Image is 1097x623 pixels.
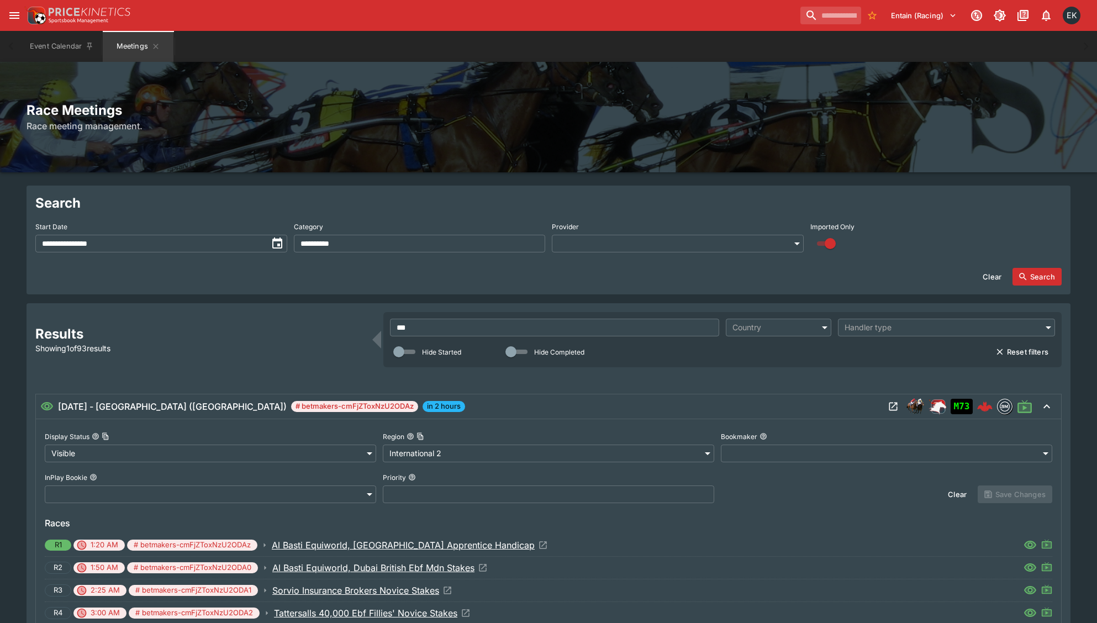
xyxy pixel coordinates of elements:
img: PriceKinetics [49,8,130,16]
input: search [800,7,861,24]
a: Open Event [272,538,548,552]
button: Clear [976,268,1008,286]
span: # betmakers-cmFjZToxNzU2ODAz [127,540,257,551]
div: ParallelRacing Handler [929,398,946,415]
p: Imported Only [810,222,855,231]
p: Priority [383,473,406,482]
button: Open Meeting [884,398,902,415]
img: betmakers.png [998,399,1012,414]
div: Visible [45,445,376,462]
p: Hide Started [422,347,461,357]
span: in 2 hours [423,401,465,412]
h2: Results [35,325,366,342]
button: Meetings [103,31,173,62]
span: 2:25 AM [84,585,126,596]
button: Copy To Clipboard [102,432,109,440]
img: horse_racing.png [906,398,924,415]
button: Event Calendar [23,31,101,62]
p: Provider [552,222,579,231]
a: Open Event [274,606,471,620]
button: Select Tenant [884,7,963,24]
button: Priority [408,473,416,481]
button: Display StatusCopy To Clipboard [92,432,99,440]
svg: Visible [1024,538,1037,552]
p: Bookmaker [721,432,757,441]
div: Country [732,322,814,333]
svg: Live [1041,561,1052,572]
button: Copy To Clipboard [416,432,424,440]
button: RegionCopy To Clipboard [407,432,414,440]
svg: Visible [1024,561,1037,574]
button: Reset filters [989,343,1055,361]
p: Tattersalls 40,000 Ebf Fillies' Novice Stakes [274,606,457,620]
p: Al Basti Equiworld, [GEOGRAPHIC_DATA] Apprentice Handicap [272,538,535,552]
p: Al Basti Equiworld, Dubai British Ebf Mdn Stakes [272,561,474,574]
span: # betmakers-cmFjZToxNzU2ODA0 [127,562,258,573]
svg: Visible [1024,584,1037,597]
h2: Search [35,194,1062,212]
svg: Visible [1024,606,1037,620]
p: Display Status [45,432,89,441]
button: Toggle light/dark mode [990,6,1010,25]
p: Category [294,222,323,231]
p: Region [383,432,404,441]
a: Open Event [272,584,452,597]
button: open drawer [4,6,24,25]
a: Open Event [272,561,488,574]
img: logo-cerberus--red.svg [977,399,993,414]
img: PriceKinetics Logo [24,4,46,27]
span: 3:00 AM [84,608,126,619]
svg: Live [1041,538,1052,550]
h2: Race Meetings [27,102,1070,119]
button: No Bookmarks [863,7,881,24]
svg: Live [1041,606,1052,617]
div: horse_racing [906,398,924,415]
span: R3 [48,585,68,596]
button: Bookmaker [760,432,767,440]
span: # betmakers-cmFjZToxNzU2ODA1 [129,585,258,596]
span: # betmakers-cmFjZToxNzU2ODAz [291,401,418,412]
h6: [DATE] - [GEOGRAPHIC_DATA] ([GEOGRAPHIC_DATA]) [58,400,287,413]
div: International 2 [383,445,714,462]
img: racing.png [929,398,946,415]
p: Sorvio Insurance Brokers Novice Stakes [272,584,439,597]
span: R1 [48,540,68,551]
button: toggle date time picker [267,234,287,254]
div: Emily Kim [1063,7,1080,24]
img: Sportsbook Management [49,18,108,23]
span: 1:20 AM [84,540,125,551]
div: betmakers [997,399,1012,414]
svg: Visible [40,400,54,413]
button: Notifications [1036,6,1056,25]
button: Search [1012,268,1062,286]
p: Start Date [35,222,67,231]
svg: Live [1041,584,1052,595]
p: Hide Completed [534,347,584,357]
p: Showing 1 of 93 results [35,342,366,354]
button: Connected to PK [967,6,987,25]
span: R2 [48,562,68,573]
div: Imported to Jetbet as OPEN [951,399,973,414]
p: InPlay Bookie [45,473,87,482]
h6: Race meeting management. [27,119,1070,133]
h6: Races [45,516,1052,530]
button: Emily Kim [1059,3,1084,28]
span: # betmakers-cmFjZToxNzU2ODA2 [129,608,260,619]
svg: Live [1017,399,1032,414]
button: Documentation [1013,6,1033,25]
div: Handler type [845,322,1037,333]
span: R4 [48,608,68,619]
button: Clear [941,485,973,503]
button: InPlay Bookie [89,473,97,481]
span: 1:50 AM [84,562,125,573]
